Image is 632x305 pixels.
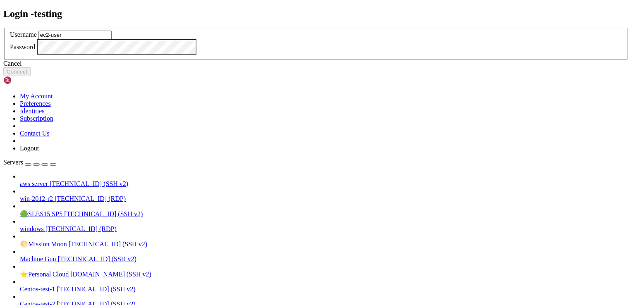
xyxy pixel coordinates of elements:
span: ip-172-31-30-110:~ # [3,123,69,129]
div: (0, 1) [3,10,7,17]
li: win-2012-r2 [TECHNICAL_ID] (RDP) [20,188,629,203]
x-row: passwd [3,67,524,74]
span: [TECHNICAL_ID] (RDP) [55,195,126,202]
span: aws server [20,180,48,187]
a: 🟢SLES15 SP5 [TECHNICAL_ID] (SSH v2) [20,210,629,218]
button: Connect [3,67,31,76]
x-row: Run hostinfo [3,24,524,31]
label: Username [10,31,37,38]
span: [TECHNICAL_ID] (SSH v2) [58,255,136,262]
a: Preferences [20,100,51,107]
x-row: passwd: password updated successfully [3,235,524,242]
img: Shellngn [3,76,51,84]
li: windows [TECHNICAL_ID] (RDP) [20,218,629,233]
x-row: systemctl reload sshd [3,60,524,67]
x-row: New password: [3,144,524,151]
span: 🌕Mission Moon [20,241,67,248]
span: ip-172-31-30-110:~ # [3,116,69,122]
span: Machine Gun [20,255,56,262]
a: Identities [20,107,45,114]
x-row: BAD PASSWORD: is too simple [3,88,524,95]
span: ip-172-31-30-110:~ # [3,45,69,52]
span: ip-172-31-30-110:~ # [3,109,69,115]
span: ip-172-31-30-110:~ # [3,60,69,66]
h2: Login - testing [3,8,629,19]
li: 🌕Mission Moon [TECHNICAL_ID] (SSH v2) [20,233,629,248]
span: ip-172-31-30-110:~ # [3,200,69,207]
div: (21, 34) [77,242,80,249]
a: Centos-test-1 [TECHNICAL_ID] (SSH v2) [20,286,629,293]
a: Machine Gun [TECHNICAL_ID] (SSH v2) [20,255,629,263]
x-row: vi /etc/ssh/sshd_config [3,38,524,45]
span: ip-172-31-30-110:~ # [3,31,69,38]
a: Subscription [20,115,53,122]
a: ⭐Personal Cloud [DOMAIN_NAME] (SSH v2) [20,270,629,278]
a: Logout [20,145,39,152]
span: ip-172-31-30-110:~ # [3,242,69,249]
x-row: ec2-user@ip-172-31-30-110:~> sudo su - [3,17,524,24]
x-row: passwd: [SECURITY_DATA] preliminary check by password service [3,179,524,186]
span: ip-172-31-30-110:~ # [3,52,69,59]
x-row: passwd ec2=user [3,123,524,130]
a: My Account [20,93,53,100]
span: ip-172-31-30-110:~ # [3,137,69,143]
x-row: passwd ec2-user [3,200,524,207]
span: Centos-test-1 [20,286,55,293]
x-row: Retype new password: [3,165,524,172]
a: Contact Us [20,130,50,137]
a: win-2012-r2 [TECHNICAL_ID] (RDP) [20,195,629,203]
x-row: Sorry, passwords do not match. [3,172,524,179]
x-row: BAD PASSWORD: is too simple [3,221,524,228]
span: 🟢SLES15 SP5 [20,210,62,217]
a: 🌕Mission Moon [TECHNICAL_ID] (SSH v2) [20,240,629,248]
x-row: passwd ec2-user [3,137,524,144]
span: Servers [3,159,23,166]
a: windows [TECHNICAL_ID] (RDP) [20,225,629,233]
span: ip-172-31-30-110:~ # [3,193,69,200]
span: [TECHNICAL_ID] (SSH v2) [50,180,128,187]
li: Machine Gun [TECHNICAL_ID] (SSH v2) [20,248,629,263]
x-row: ec2-user@ip-172-31-30-110:~> [3,10,524,17]
span: windows [20,225,44,232]
x-row: Retype new password: [3,95,524,102]
x-row: CPE_NAME="cpe:/o:suse:sles:12:sp5" [3,3,524,10]
span: [TECHNICAL_ID] (SSH v2) [69,241,147,248]
span: ⭐Personal Cloud [20,271,69,278]
li: aws server [TECHNICAL_ID] (SSH v2) [20,173,629,188]
span: ip-172-31-30-110:~ # [3,38,69,45]
li: ⭐Personal Cloud [DOMAIN_NAME] (SSH v2) [20,263,629,278]
x-row: passwd: password unchanged [3,186,524,193]
x-row: New password: [3,207,524,214]
x-row: passwd: user 'ec2=user' does not exist [3,130,524,137]
x-row: BAD PASSWORD: it is too short [3,214,524,221]
span: win-2012-r2 [20,195,53,202]
x-row: Connecting [TECHNICAL_ID]... [3,3,524,10]
div: Cancel [3,60,629,67]
x-row: New password: [3,74,524,81]
a: Servers [3,159,56,166]
a: aws server [TECHNICAL_ID] (SSH v2) [20,180,629,188]
li: Centos-test-1 [TECHNICAL_ID] (SSH v2) [20,278,629,293]
li: 🟢SLES15 SP5 [TECHNICAL_ID] (SSH v2) [20,203,629,218]
x-row: Retype new password: [3,228,524,235]
span: [TECHNICAL_ID] (SSH v2) [57,286,135,293]
span: [DOMAIN_NAME] (SSH v2) [70,271,151,278]
label: Password [10,43,35,50]
span: ip-172-31-30-110:~ # [3,67,69,73]
x-row: passwd: password updated successfully [3,102,524,109]
span: [TECHNICAL_ID] (SSH v2) [64,210,143,217]
x-row: BAD PASSWORD: it is too short [3,81,524,88]
x-row: BAD PASSWORD: it is too short [3,151,524,158]
span: [TECHNICAL_ID] (RDP) [45,225,117,232]
x-row: BAD PASSWORD: is too simple [3,158,524,165]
